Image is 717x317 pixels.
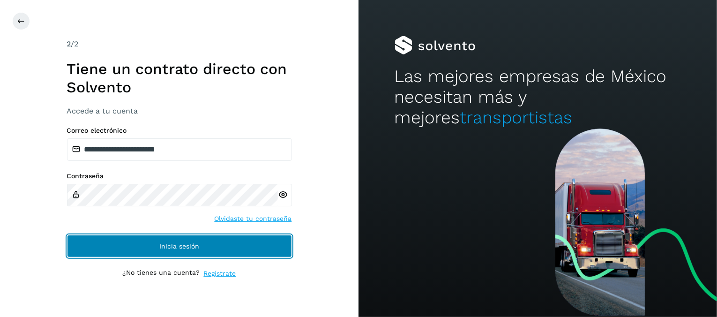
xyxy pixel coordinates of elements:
[460,107,573,128] span: transportistas
[67,172,292,180] label: Contraseña
[67,127,292,135] label: Correo electrónico
[67,38,292,50] div: /2
[67,39,71,48] span: 2
[215,214,292,224] a: Olvidaste tu contraseña
[204,269,236,279] a: Regístrate
[395,66,681,128] h2: Las mejores empresas de México necesitan más y mejores
[67,106,292,115] h3: Accede a tu cuenta
[67,60,292,96] h1: Tiene un contrato directo con Solvento
[159,243,199,249] span: Inicia sesión
[67,235,292,257] button: Inicia sesión
[123,269,200,279] p: ¿No tienes una cuenta?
